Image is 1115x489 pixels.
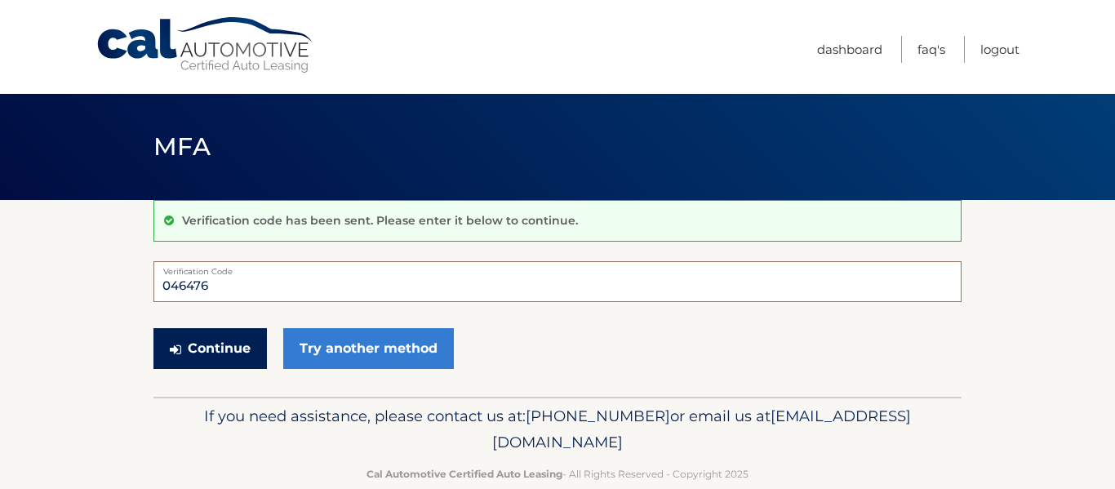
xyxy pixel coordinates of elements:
p: - All Rights Reserved - Copyright 2025 [164,465,951,482]
span: MFA [153,131,211,162]
a: Logout [980,36,1019,63]
strong: Cal Automotive Certified Auto Leasing [366,468,562,480]
a: FAQ's [917,36,945,63]
label: Verification Code [153,261,962,274]
p: If you need assistance, please contact us at: or email us at [164,403,951,456]
a: Dashboard [817,36,882,63]
button: Continue [153,328,267,369]
a: Try another method [283,328,454,369]
input: Verification Code [153,261,962,302]
span: [EMAIL_ADDRESS][DOMAIN_NAME] [492,407,911,451]
a: Cal Automotive [96,16,316,74]
span: [PHONE_NUMBER] [526,407,670,425]
p: Verification code has been sent. Please enter it below to continue. [182,213,578,228]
